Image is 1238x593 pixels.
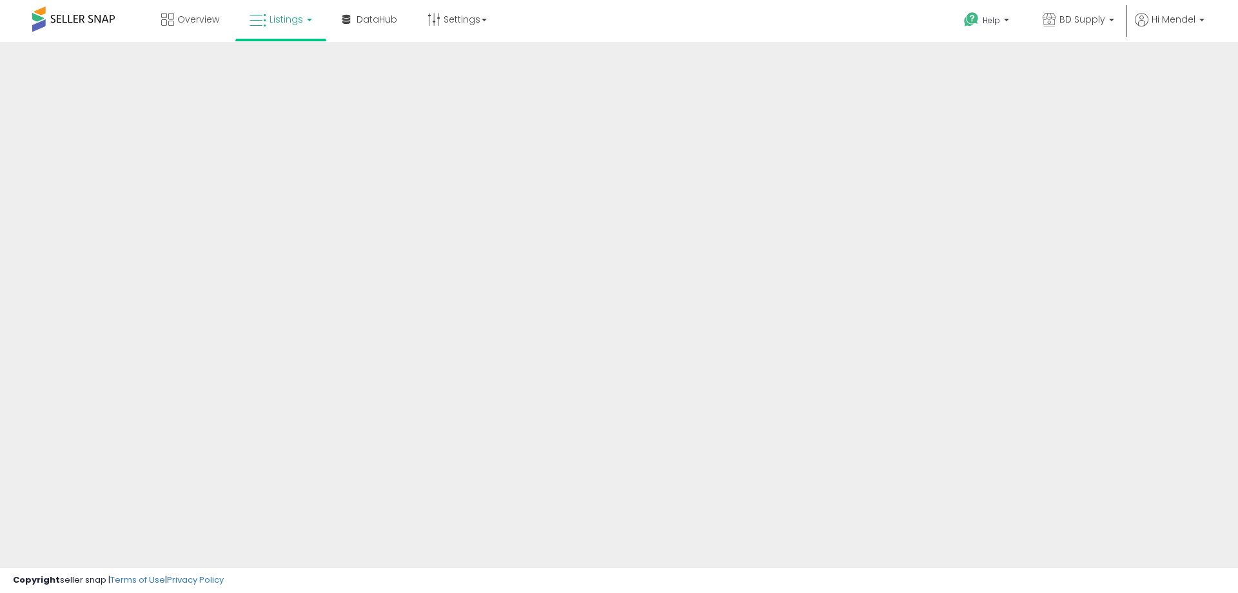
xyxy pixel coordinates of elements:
a: Help [954,2,1022,42]
span: Help [983,15,1000,26]
span: BD Supply [1059,13,1105,26]
span: DataHub [357,13,397,26]
strong: Copyright [13,574,60,586]
a: Hi Mendel [1135,13,1204,42]
span: Hi Mendel [1152,13,1195,26]
span: Overview [177,13,219,26]
i: Get Help [963,12,979,28]
div: seller snap | | [13,574,224,587]
a: Privacy Policy [167,574,224,586]
span: Listings [270,13,303,26]
a: Terms of Use [110,574,165,586]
